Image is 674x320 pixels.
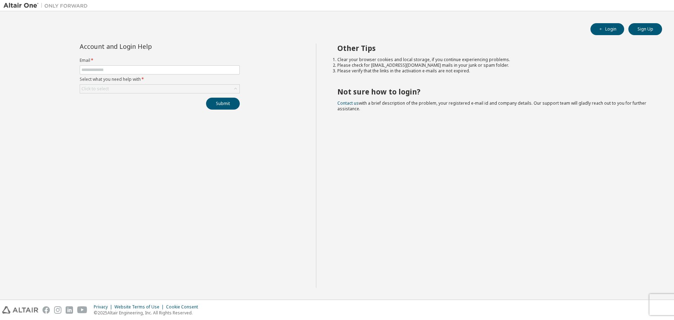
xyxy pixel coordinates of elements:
img: linkedin.svg [66,306,73,314]
div: Privacy [94,304,114,310]
span: with a brief description of the problem, your registered e-mail id and company details. Our suppo... [337,100,646,112]
p: © 2025 Altair Engineering, Inc. All Rights Reserved. [94,310,202,316]
label: Email [80,58,240,63]
div: Cookie Consent [166,304,202,310]
button: Login [590,23,624,35]
div: Click to select [80,85,239,93]
a: Contact us [337,100,359,106]
div: Account and Login Help [80,44,208,49]
div: Website Terms of Use [114,304,166,310]
label: Select what you need help with [80,77,240,82]
li: Please verify that the links in the activation e-mails are not expired. [337,68,650,74]
h2: Other Tips [337,44,650,53]
img: instagram.svg [54,306,61,314]
h2: Not sure how to login? [337,87,650,96]
img: facebook.svg [42,306,50,314]
li: Clear your browser cookies and local storage, if you continue experiencing problems. [337,57,650,63]
button: Submit [206,98,240,110]
img: altair_logo.svg [2,306,38,314]
button: Sign Up [628,23,662,35]
img: youtube.svg [77,306,87,314]
div: Click to select [81,86,109,92]
li: Please check for [EMAIL_ADDRESS][DOMAIN_NAME] mails in your junk or spam folder. [337,63,650,68]
img: Altair One [4,2,91,9]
